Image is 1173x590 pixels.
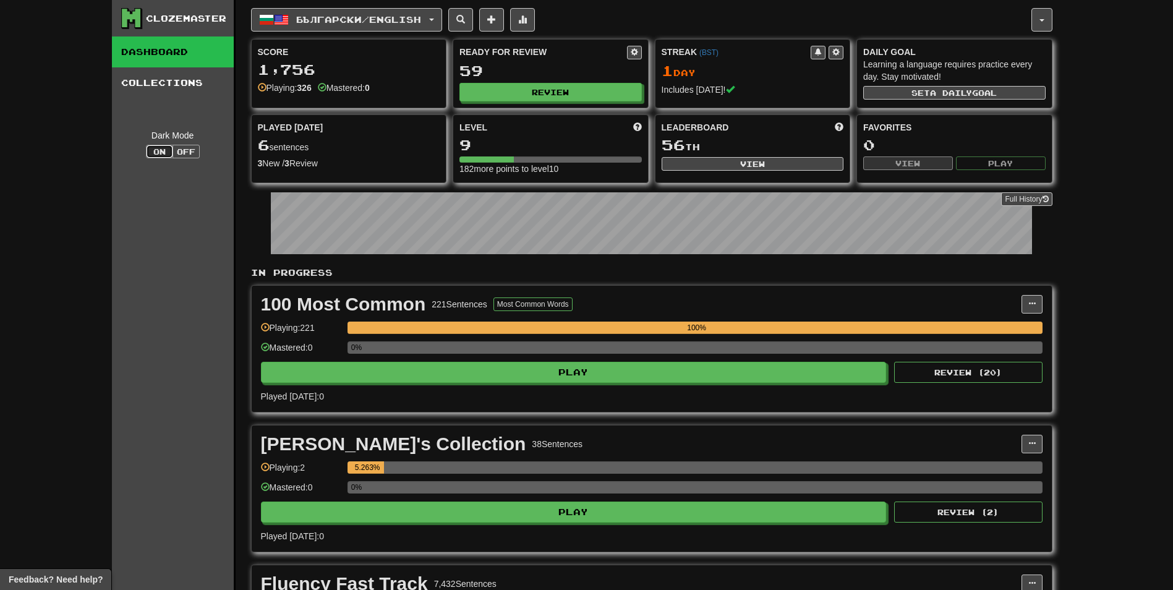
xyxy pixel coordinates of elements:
[261,502,887,523] button: Play
[662,62,673,79] span: 1
[297,83,311,93] strong: 326
[662,83,844,96] div: Includes [DATE]!
[633,121,642,134] span: Score more points to level up
[251,267,1052,279] p: In Progress
[459,63,642,79] div: 59
[258,121,323,134] span: Played [DATE]
[261,435,526,453] div: [PERSON_NAME]'s Collection
[258,62,440,77] div: 1,756
[662,63,844,79] div: Day
[121,129,224,142] div: Dark Mode
[251,8,442,32] button: Български/English
[835,121,843,134] span: This week in points, UTC
[662,121,729,134] span: Leaderboard
[662,137,844,153] div: th
[258,158,263,168] strong: 3
[510,8,535,32] button: More stats
[284,158,289,168] strong: 3
[258,136,270,153] span: 6
[261,295,426,314] div: 100 Most Common
[459,121,487,134] span: Level
[459,163,642,175] div: 182 more points to level 10
[1001,192,1052,206] a: Full History
[365,83,370,93] strong: 0
[863,46,1046,58] div: Daily Goal
[9,573,103,586] span: Open feedback widget
[459,46,627,58] div: Ready for Review
[459,137,642,153] div: 9
[261,531,324,541] span: Played [DATE]: 0
[662,157,844,171] button: View
[261,481,341,502] div: Mastered: 0
[112,67,234,98] a: Collections
[261,322,341,342] div: Playing: 221
[662,136,685,153] span: 56
[493,297,573,311] button: Most Common Words
[318,82,370,94] div: Mastered:
[448,8,473,32] button: Search sentences
[863,121,1046,134] div: Favorites
[261,341,341,362] div: Mastered: 0
[258,46,440,58] div: Score
[432,298,487,310] div: 221 Sentences
[146,145,173,158] button: On
[459,83,642,101] button: Review
[258,157,440,169] div: New / Review
[173,145,200,158] button: Off
[699,48,719,57] a: (BST)
[894,362,1043,383] button: Review (20)
[863,137,1046,153] div: 0
[930,88,972,97] span: a daily
[863,156,953,170] button: View
[351,461,384,474] div: 5.263%
[146,12,226,25] div: Clozemaster
[351,322,1043,334] div: 100%
[261,362,887,383] button: Play
[434,578,497,590] div: 7,432 Sentences
[479,8,504,32] button: Add sentence to collection
[863,58,1046,83] div: Learning a language requires practice every day. Stay motivated!
[863,86,1046,100] button: Seta dailygoal
[258,137,440,153] div: sentences
[894,502,1043,523] button: Review (2)
[532,438,582,450] div: 38 Sentences
[112,36,234,67] a: Dashboard
[261,391,324,401] span: Played [DATE]: 0
[296,14,421,25] span: Български / English
[261,461,341,482] div: Playing: 2
[956,156,1046,170] button: Play
[662,46,811,58] div: Streak
[258,82,312,94] div: Playing:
